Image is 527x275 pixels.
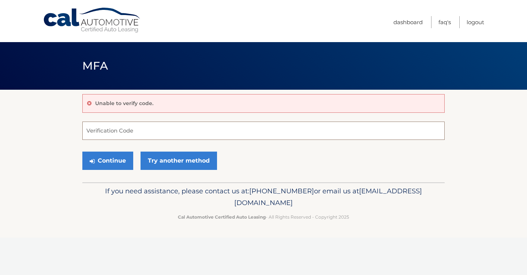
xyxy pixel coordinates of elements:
[87,185,440,209] p: If you need assistance, please contact us at: or email us at
[178,214,266,220] strong: Cal Automotive Certified Auto Leasing
[95,100,153,107] p: Unable to verify code.
[43,7,142,33] a: Cal Automotive
[467,16,484,28] a: Logout
[234,187,422,207] span: [EMAIL_ADDRESS][DOMAIN_NAME]
[141,152,217,170] a: Try another method
[393,16,423,28] a: Dashboard
[82,152,133,170] button: Continue
[82,122,445,140] input: Verification Code
[87,213,440,221] p: - All Rights Reserved - Copyright 2025
[82,59,108,73] span: MFA
[249,187,314,195] span: [PHONE_NUMBER]
[438,16,451,28] a: FAQ's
